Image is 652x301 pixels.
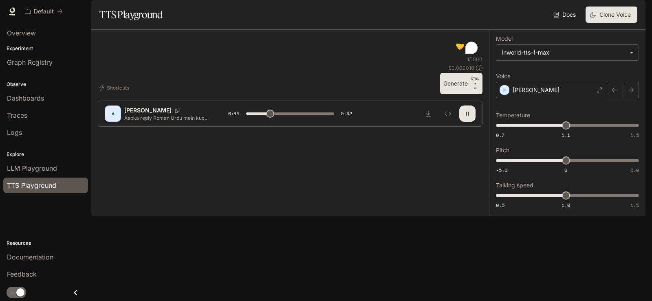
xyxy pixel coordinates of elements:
span: 0:11 [228,110,240,118]
span: 0 [564,167,567,174]
p: 1 / 1000 [467,56,482,63]
button: Clone Voice [586,7,637,23]
textarea: To enrich screen reader interactions, please activate Accessibility in Grammarly extension settings [101,37,479,55]
div: inworld-tts-1-max [502,48,626,57]
span: 1.5 [630,202,639,209]
p: Model [496,36,513,42]
span: -5.0 [496,167,507,174]
span: 1.1 [562,132,570,138]
button: GenerateCTRL +⏎ [440,73,482,94]
p: $ 0.000010 [448,64,474,71]
button: Shortcuts [98,81,132,94]
button: Inspect [440,105,456,122]
button: All workspaces [21,3,66,20]
p: [PERSON_NAME] [513,86,559,94]
button: Copy Voice ID [172,108,183,113]
p: Pitch [496,147,509,153]
span: 1.5 [630,132,639,138]
p: Talking speed [496,182,533,188]
p: Temperature [496,112,530,118]
div: A [106,107,119,120]
p: CTRL + [471,76,479,86]
p: [PERSON_NAME] [124,106,172,114]
button: Download audio [420,105,436,122]
a: Docs [552,7,579,23]
span: 5.0 [630,167,639,174]
div: inworld-tts-1-max [496,45,639,60]
span: 1.0 [562,202,570,209]
p: Aapka reply Roman Urdu mein kuch aise ho sakta hai: --- "Abhi abhi meri OC ke liye kuch naye outf... [124,114,209,121]
p: ⏎ [471,76,479,91]
p: Default [34,8,54,15]
p: Voice [496,73,511,79]
h1: TTS Playground [99,7,163,23]
span: 0.7 [496,132,504,138]
span: 0.5 [496,202,504,209]
span: 0:42 [341,110,352,118]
